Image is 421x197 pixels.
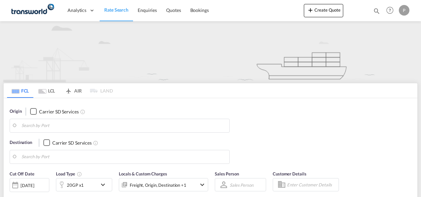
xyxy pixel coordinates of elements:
[56,171,82,176] span: Load Type
[104,7,128,13] span: Rate Search
[384,5,399,17] div: Help
[166,7,181,13] span: Quotes
[43,139,92,146] md-checkbox: Checkbox No Ink
[80,109,85,114] md-icon: Unchecked: Search for CY (Container Yard) services for all selected carriers.Checked : Search for...
[215,171,239,176] span: Sales Person
[399,5,409,16] div: P
[287,180,337,190] input: Enter Customer Details
[22,152,226,162] input: Search by Port
[373,7,380,15] md-icon: icon-magnify
[22,121,226,131] input: Search by Port
[273,171,306,176] span: Customer Details
[229,180,254,190] md-select: Sales Person
[190,7,209,13] span: Bookings
[10,3,55,18] img: f753ae806dec11f0841701cdfdf085c0.png
[384,5,396,16] span: Help
[10,139,32,146] span: Destination
[306,6,314,14] md-icon: icon-plus 400-fg
[33,83,60,98] md-tab-item: LCL
[7,83,113,98] md-pagination-wrapper: Use the left and right arrow keys to navigate between tabs
[119,178,208,191] div: Freight Origin Destination Factory Stuffingicon-chevron-down
[93,140,98,146] md-icon: Unchecked: Search for CY (Container Yard) services for all selected carriers.Checked : Search for...
[7,83,33,98] md-tab-item: FCL
[68,7,86,14] span: Analytics
[39,108,78,115] div: Carrier SD Services
[10,108,22,115] span: Origin
[10,171,34,176] span: Cut Off Date
[304,4,343,17] button: icon-plus 400-fgCreate Quote
[21,182,34,188] div: [DATE]
[60,83,86,98] md-tab-item: AIR
[56,178,112,191] div: 20GP x1icon-chevron-down
[65,87,72,92] md-icon: icon-airplane
[52,140,92,146] div: Carrier SD Services
[198,181,206,189] md-icon: icon-chevron-down
[77,171,82,177] md-icon: Select multiple loads to view rates
[130,180,186,190] div: Freight Origin Destination Factory Stuffing
[99,181,110,189] md-icon: icon-chevron-down
[119,171,167,176] span: Locals & Custom Charges
[30,108,78,115] md-checkbox: Checkbox No Ink
[3,21,418,82] img: new-FCL.png
[67,180,84,190] div: 20GP x1
[373,7,380,17] div: icon-magnify
[138,7,157,13] span: Enquiries
[10,178,49,192] div: [DATE]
